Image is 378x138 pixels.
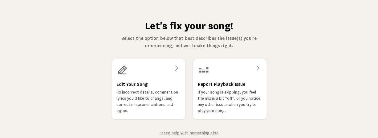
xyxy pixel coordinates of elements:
[111,20,267,32] h1: Let's fix your song!
[198,81,246,88] h3: Report Playback Issue
[160,131,218,135] a: I need help with something else
[117,81,148,88] h3: Edit Your Song
[117,89,180,114] p: Fix incorrect details, comment on lyrics you'd like to change, and correct mispronunciations and ...
[198,89,262,114] p: If your song is skipping, you feel the mix is a bit “off”, or you notice any other issues when yo...
[112,59,185,119] a: Edit Your SongFix incorrect details, comment on lyrics you'd like to change, and correct mispronu...
[193,59,267,119] a: Report Playback IssueIf your song is skipping, you feel the mix is a bit “off”, or you notice any...
[111,35,267,49] p: Select the option below that best describes the issue(s) you're experiencing, and we'll make thin...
